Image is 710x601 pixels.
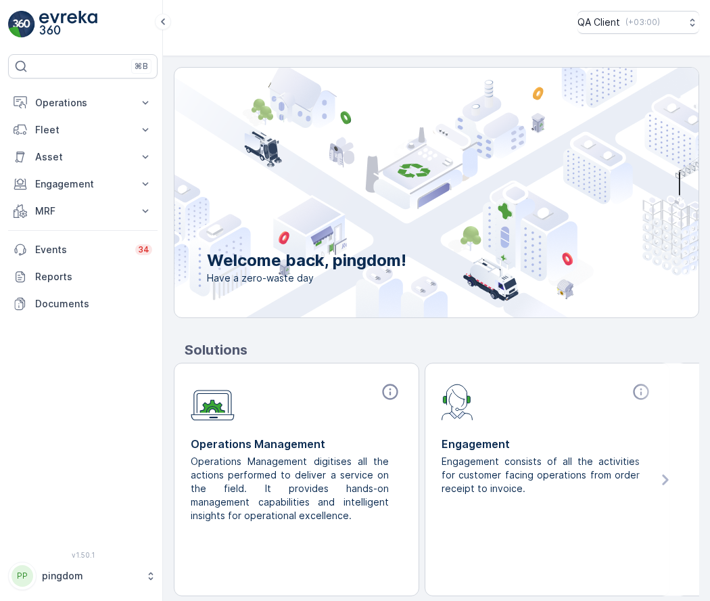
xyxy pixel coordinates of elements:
p: Engagement [35,177,131,191]
p: Welcome back, pingdom! [207,250,406,271]
p: Operations Management digitises all the actions performed to deliver a service on the field. It p... [191,455,392,522]
button: PPpingdom [8,562,158,590]
img: module-icon [442,382,473,420]
img: logo_light-DOdMpM7g.png [39,11,97,38]
button: QA Client(+03:00) [577,11,699,34]
img: module-icon [191,382,235,421]
a: Reports [8,263,158,290]
div: PP [11,565,33,587]
a: Documents [8,290,158,317]
button: Operations [8,89,158,116]
p: Events [35,243,127,257]
p: ⌘B [135,61,148,72]
p: Engagement consists of all the activities for customer facing operations from order receipt to in... [442,455,642,495]
p: 34 [138,244,149,255]
p: Operations Management [191,436,402,452]
p: Asset [35,150,131,164]
a: Events34 [8,236,158,263]
button: Engagement [8,171,158,198]
p: QA Client [577,16,620,29]
p: MRF [35,204,131,218]
button: Asset [8,143,158,171]
p: Fleet [35,123,131,137]
p: ( +03:00 ) [625,17,660,28]
p: Reports [35,270,152,284]
p: Operations [35,96,131,110]
span: v 1.50.1 [8,551,158,559]
img: city illustration [114,68,699,317]
p: pingdom [42,569,139,583]
p: Engagement [442,436,653,452]
p: Documents [35,297,152,311]
img: logo [8,11,35,38]
button: Fleet [8,116,158,143]
button: MRF [8,198,158,225]
span: Have a zero-waste day [207,271,406,285]
p: Solutions [185,340,699,360]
